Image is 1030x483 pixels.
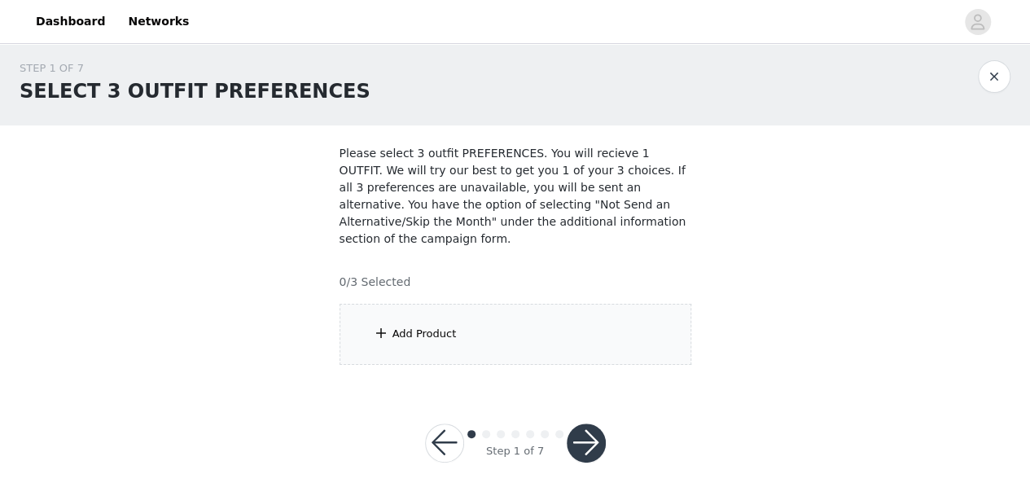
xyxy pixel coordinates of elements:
[20,60,370,77] div: STEP 1 OF 7
[118,3,199,40] a: Networks
[392,326,457,342] div: Add Product
[340,145,691,248] p: Please select 3 outfit PREFERENCES. You will recieve 1 OUTFIT. We will try our best to get you 1 ...
[970,9,985,35] div: avatar
[26,3,115,40] a: Dashboard
[20,77,370,106] h1: SELECT 3 OUTFIT PREFERENCES
[340,274,411,291] h4: 0/3 Selected
[486,443,544,459] div: Step 1 of 7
